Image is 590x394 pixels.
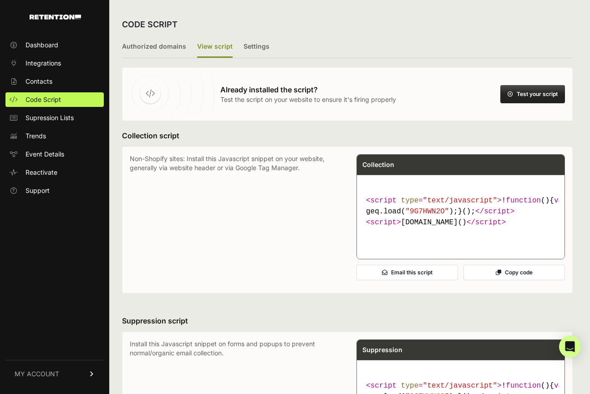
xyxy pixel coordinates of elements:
[506,382,541,390] span: function
[5,56,104,71] a: Integrations
[5,92,104,107] a: Code Script
[25,150,64,159] span: Event Details
[371,197,397,205] span: script
[405,207,449,216] span: "9G7HWN2O"
[25,40,58,50] span: Dashboard
[122,315,573,326] h3: Suppression script
[25,95,61,104] span: Code Script
[559,336,581,358] div: Open Intercom Messenger
[220,84,396,95] h3: Already installed the script?
[5,129,104,143] a: Trends
[122,36,186,58] label: Authorized domains
[475,218,502,227] span: script
[475,207,514,216] span: </ >
[197,36,233,58] label: View script
[554,197,567,205] span: var
[5,360,104,388] a: MY ACCOUNT
[401,382,418,390] span: type
[366,197,502,205] span: < = >
[371,382,397,390] span: script
[463,265,565,280] button: Copy code
[554,382,567,390] span: var
[122,18,178,31] h2: CODE SCRIPT
[484,207,510,216] span: script
[5,165,104,180] a: Reactivate
[366,218,401,227] span: < >
[506,382,549,390] span: ( )
[357,340,565,360] div: Suppression
[5,111,104,125] a: Supression Lists
[25,131,46,141] span: Trends
[25,77,52,86] span: Contacts
[506,197,549,205] span: ( )
[25,113,74,122] span: Supression Lists
[15,369,59,379] span: MY ACCOUNT
[5,147,104,162] a: Event Details
[25,59,61,68] span: Integrations
[5,183,104,198] a: Support
[5,74,104,89] a: Contacts
[423,382,497,390] span: "text/javascript"
[506,197,541,205] span: function
[356,265,458,280] button: Email this script
[25,186,50,195] span: Support
[371,218,397,227] span: script
[500,85,565,103] button: Test your script
[30,15,81,20] img: Retention.com
[122,130,573,141] h3: Collection script
[25,168,57,177] span: Reactivate
[401,197,418,205] span: type
[130,154,338,286] p: Non-Shopify sites: Install this Javascript snippet on your website, generally via website header ...
[467,218,506,227] span: </ >
[423,197,497,205] span: "text/javascript"
[5,38,104,52] a: Dashboard
[244,36,270,58] label: Settings
[362,192,559,232] code: [DOMAIN_NAME]()
[357,155,565,175] div: Collection
[366,382,502,390] span: < = >
[220,95,396,104] p: Test the script on your website to ensure it's firing properly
